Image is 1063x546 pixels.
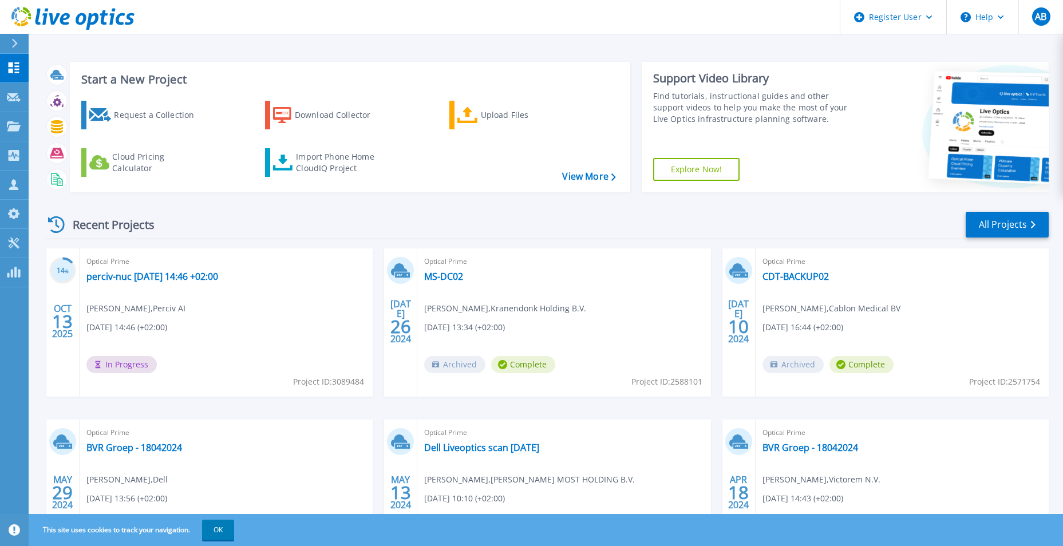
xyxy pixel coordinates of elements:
[52,488,73,497] span: 29
[966,212,1049,238] a: All Projects
[265,101,393,129] a: Download Collector
[65,268,69,274] span: %
[424,442,539,453] a: Dell Liveoptics scan [DATE]
[424,271,463,282] a: MS-DC02
[762,255,1042,268] span: Optical Prime
[491,356,555,373] span: Complete
[86,271,218,282] a: perciv-nuc [DATE] 14:46 +02:00
[81,101,209,129] a: Request a Collection
[114,104,206,126] div: Request a Collection
[631,375,702,388] span: Project ID: 2588101
[762,302,900,315] span: [PERSON_NAME] , Cablon Medical BV
[86,255,366,268] span: Optical Prime
[424,321,505,334] span: [DATE] 13:34 (+02:00)
[52,300,73,342] div: OCT 2025
[762,442,858,453] a: BVR Groep - 18042024
[728,472,749,513] div: APR 2024
[424,426,704,439] span: Optical Prime
[293,375,364,388] span: Project ID: 3089484
[296,151,385,174] div: Import Phone Home CloudIQ Project
[52,316,73,326] span: 13
[762,321,843,334] span: [DATE] 16:44 (+02:00)
[86,426,366,439] span: Optical Prime
[653,90,860,125] div: Find tutorials, instructional guides and other support videos to help you make the most of your L...
[424,356,485,373] span: Archived
[762,271,829,282] a: CDT-BACKUP02
[31,520,234,540] span: This site uses cookies to track your navigation.
[81,73,615,86] h3: Start a New Project
[1035,12,1046,21] span: AB
[81,148,209,177] a: Cloud Pricing Calculator
[86,356,157,373] span: In Progress
[762,492,843,505] span: [DATE] 14:43 (+02:00)
[728,488,749,497] span: 18
[481,104,572,126] div: Upload Files
[86,492,167,505] span: [DATE] 13:56 (+02:00)
[390,488,411,497] span: 13
[424,492,505,505] span: [DATE] 10:10 (+02:00)
[86,321,167,334] span: [DATE] 14:46 (+02:00)
[762,473,880,486] span: [PERSON_NAME] , Victorem N.V.
[295,104,386,126] div: Download Collector
[49,264,76,278] h3: 14
[653,71,860,86] div: Support Video Library
[562,171,615,182] a: View More
[449,101,577,129] a: Upload Files
[390,300,412,342] div: [DATE] 2024
[44,211,170,239] div: Recent Projects
[728,322,749,331] span: 10
[86,473,168,486] span: [PERSON_NAME] , Dell
[390,472,412,513] div: MAY 2024
[728,300,749,342] div: [DATE] 2024
[653,158,740,181] a: Explore Now!
[424,473,635,486] span: [PERSON_NAME] , [PERSON_NAME] MOST HOLDING B.V.
[86,442,182,453] a: BVR Groep - 18042024
[969,375,1040,388] span: Project ID: 2571754
[390,322,411,331] span: 26
[762,426,1042,439] span: Optical Prime
[424,302,586,315] span: [PERSON_NAME] , Kranendonk Holding B.V.
[829,356,894,373] span: Complete
[202,520,234,540] button: OK
[52,472,73,513] div: MAY 2024
[86,302,185,315] span: [PERSON_NAME] , Perciv AI
[762,356,824,373] span: Archived
[112,151,204,174] div: Cloud Pricing Calculator
[424,255,704,268] span: Optical Prime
